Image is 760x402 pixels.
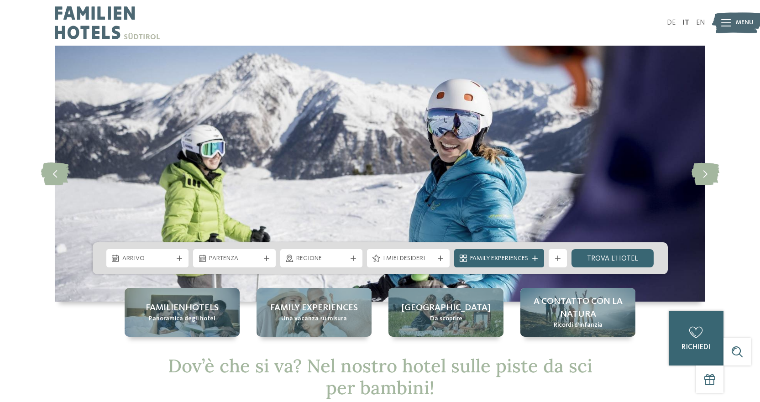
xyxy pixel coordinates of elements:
a: Hotel sulle piste da sci per bambini: divertimento senza confini Family experiences Una vacanza s... [257,288,372,337]
span: Familienhotels [146,302,219,314]
span: Una vacanza su misura [281,314,347,324]
a: DE [667,19,676,26]
a: Hotel sulle piste da sci per bambini: divertimento senza confini Familienhotels Panoramica degli ... [125,288,240,337]
span: Panoramica degli hotel [149,314,215,324]
span: Partenza [209,254,260,263]
span: Da scoprire [430,314,462,324]
a: Hotel sulle piste da sci per bambini: divertimento senza confini [GEOGRAPHIC_DATA] Da scoprire [388,288,503,337]
a: EN [696,19,705,26]
span: Family experiences [270,302,358,314]
span: Dov’è che si va? Nel nostro hotel sulle piste da sci per bambini! [168,354,592,399]
span: Ricordi d’infanzia [554,321,603,330]
a: IT [682,19,689,26]
a: Hotel sulle piste da sci per bambini: divertimento senza confini A contatto con la natura Ricordi... [520,288,635,337]
a: richiedi [669,311,723,365]
span: Regione [296,254,347,263]
span: I miei desideri [383,254,434,263]
span: A contatto con la natura [529,295,626,321]
a: trova l’hotel [571,249,654,267]
span: Arrivo [122,254,173,263]
span: Menu [736,18,754,27]
span: [GEOGRAPHIC_DATA] [402,302,491,314]
img: Hotel sulle piste da sci per bambini: divertimento senza confini [55,46,705,302]
span: richiedi [681,344,711,351]
span: Family Experiences [470,254,528,263]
